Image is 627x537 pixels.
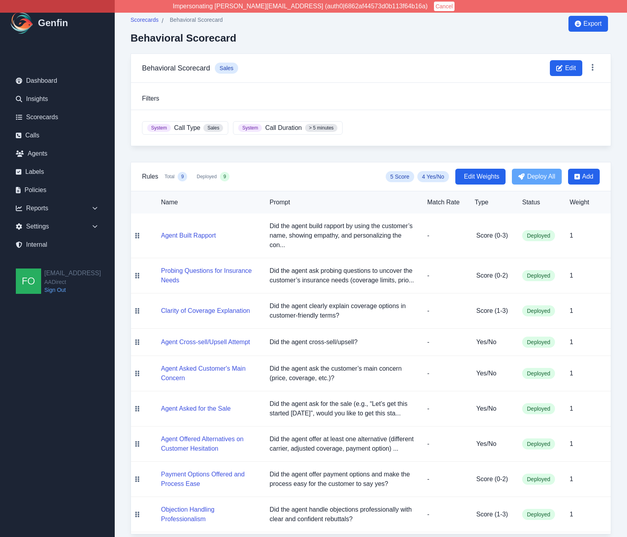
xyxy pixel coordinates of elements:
button: Probing Questions for Insurance Needs [161,266,257,285]
button: Agent Cross-sell/Upsell Attempt [161,337,250,347]
h5: Score [476,231,510,240]
span: 1 [570,272,573,279]
p: - [427,369,462,378]
h3: Behavioral Scorecard [142,63,210,74]
span: Deployed [522,270,555,281]
span: System [238,124,262,132]
span: Scorecards [131,16,159,24]
span: Edit Weights [464,172,500,181]
p: - [427,337,462,347]
p: Did the agent ask probing questions to uncover the customer’s insurance needs (coverage limits, p... [270,266,415,285]
a: Labels [9,164,105,180]
p: - [427,474,462,484]
p: Did the agent ask the customer’s main concern (price, coverage, etc.)? [270,364,415,383]
a: Payment Options Offered and Process Ease [161,480,257,487]
button: Edit [550,60,582,76]
span: Deployed [522,337,555,348]
span: Behavioral Scorecard [170,16,223,24]
a: Objection Handling Professionalism [161,516,257,522]
a: Dashboard [9,73,105,89]
button: Payment Options Offered and Process Ease [161,470,257,489]
h5: Score [476,271,510,280]
span: 1 [570,405,573,412]
th: Type [468,191,516,213]
span: Deployed [522,368,555,379]
span: System [147,124,171,132]
span: Total [165,173,174,180]
h2: [EMAIL_ADDRESS] [44,268,101,278]
span: Deployed [522,230,555,241]
span: Deploy All [527,172,555,181]
h5: Yes/No [476,337,510,347]
a: Agents [9,146,105,162]
h1: Genfin [38,17,68,29]
span: Deployed [522,509,555,520]
span: 9 [181,173,184,180]
a: Agent Built Rapport [161,232,216,239]
h5: Score [476,306,510,316]
h3: Rules [142,172,158,181]
span: 1 [570,339,573,345]
h5: Score [476,510,510,519]
p: - [427,510,462,519]
span: > 5 minutes [305,124,337,132]
span: 9 [224,173,226,180]
span: Sales [215,63,238,74]
button: Add [568,169,600,185]
button: Objection Handling Professionalism [161,505,257,524]
th: Prompt [263,191,421,213]
p: Did the agent clearly explain coverage options in customer-friendly terms? [270,301,415,320]
a: Clarity of Coverage Explanation [161,307,250,314]
a: Agent Asked Customer's Main Concern [161,375,257,381]
span: Call Type [174,123,200,133]
img: Logo [9,10,35,36]
th: Match Rate [421,191,468,213]
p: - [427,404,462,413]
span: / [162,16,163,26]
a: Scorecards [9,109,105,125]
span: 1 [570,307,573,314]
th: Status [516,191,563,213]
span: Call Duration [265,123,301,133]
button: Deploy All [512,169,561,185]
span: Deployed [522,438,555,449]
a: Insights [9,91,105,107]
p: Did the agent offer at least one alternative (different carrier, adjusted coverage, payment optio... [270,434,415,453]
h5: Yes/No [476,439,510,449]
span: ( 1 - 3 ) [493,511,508,518]
a: Scorecards [131,16,159,26]
a: Sign Out [44,286,101,294]
p: - [427,231,462,240]
p: Did the agent ask for the sale (e.g., “Let’s get this started [DATE]”, would you like to get this... [270,399,415,418]
div: Settings [9,219,105,234]
a: Internal [9,237,105,253]
button: Agent Built Rapport [161,231,216,240]
p: - [427,271,462,280]
span: Export [583,19,602,29]
span: ( 0 - 2 ) [493,272,508,279]
span: Add [582,172,593,181]
span: Deployed [197,173,217,180]
span: 5 Score [386,171,414,182]
span: 4 Yes/No [417,171,449,182]
h5: Score [476,474,510,484]
button: Clarity of Coverage Explanation [161,306,250,316]
span: AADirect [44,278,101,286]
span: ( 1 - 3 ) [493,307,508,314]
span: ( 0 - 3 ) [493,232,508,239]
div: Reports [9,200,105,216]
span: 1 [570,476,573,482]
a: Policies [9,182,105,198]
button: Agent Asked Customer's Main Concern [161,364,257,383]
p: Did the agent offer payment options and make the process easy for the customer to say yes? [270,470,415,489]
button: Agent Asked for the Sale [161,404,231,413]
button: Agent Offered Alternatives on Customer Hesitation [161,434,257,453]
span: Sales [203,124,223,132]
img: founders@genfin.ai [16,268,41,294]
a: Agent Cross-sell/Upsell Attempt [161,339,250,345]
h5: Yes/No [476,404,510,413]
h2: Behavioral Scorecard [131,32,236,44]
button: Cancel [434,2,455,11]
p: - [427,439,462,449]
button: Edit Weights [455,169,506,185]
